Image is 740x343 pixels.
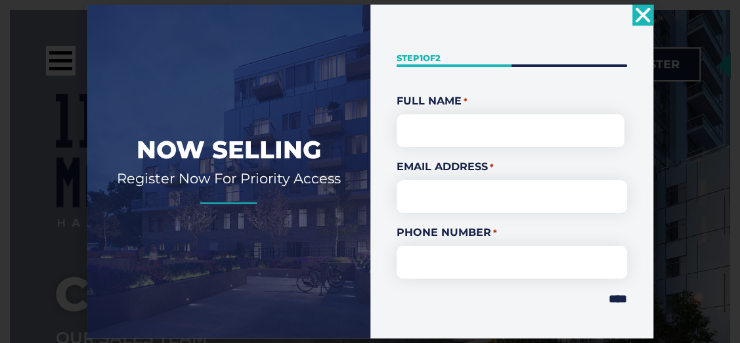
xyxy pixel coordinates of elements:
span: 1 [420,53,423,63]
label: Email Address [397,159,627,175]
span: 2 [435,53,441,63]
h2: Register Now For Priority Access [107,170,351,187]
p: Step of [397,52,627,64]
a: Close [632,5,653,26]
label: Phone Number [397,225,627,240]
legend: Full Name [397,93,627,109]
h2: Now Selling [107,134,351,166]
